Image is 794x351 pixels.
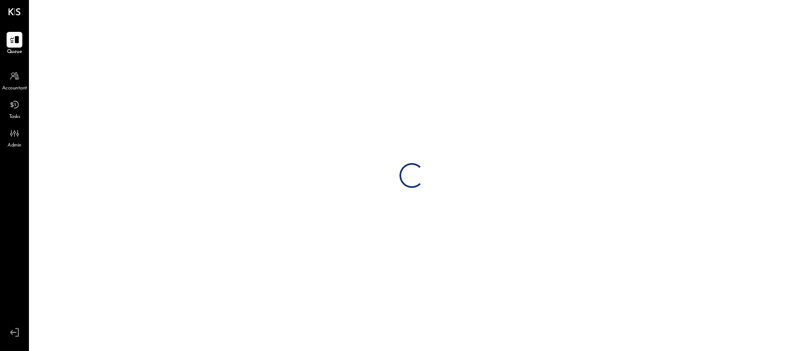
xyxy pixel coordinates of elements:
a: Accountant [0,68,29,92]
span: Tasks [9,113,20,121]
a: Tasks [0,97,29,121]
a: Admin [0,125,29,149]
span: Queue [7,48,22,56]
span: Admin [7,142,22,149]
a: Queue [0,32,29,56]
span: Accountant [2,85,27,92]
